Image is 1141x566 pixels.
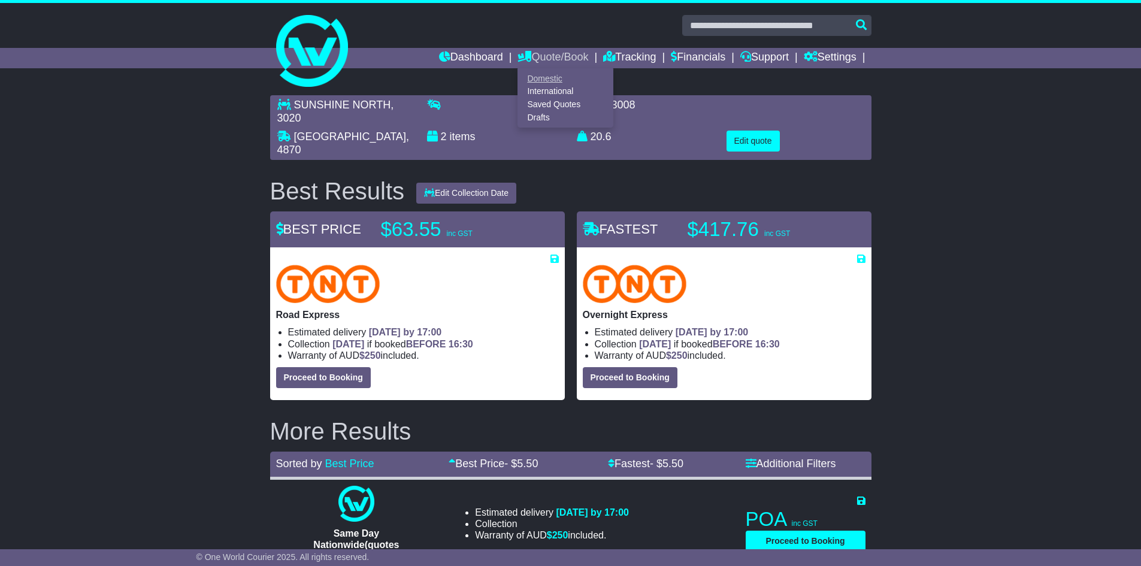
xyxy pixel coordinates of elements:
[504,458,538,470] span: - $
[475,507,629,518] li: Estimated delivery
[764,229,790,238] span: inc GST
[518,111,613,124] a: Drafts
[556,507,629,517] span: [DATE] by 17:00
[671,48,725,68] a: Financials
[639,339,779,349] span: if booked
[518,72,613,85] a: Domestic
[792,519,818,528] span: inc GST
[264,178,411,204] div: Best Results
[676,327,749,337] span: [DATE] by 17:00
[475,518,629,529] li: Collection
[639,339,671,349] span: [DATE]
[313,528,399,561] span: Same Day Nationwide(quotes take 0.5-1 hour)
[746,507,865,531] p: POA
[603,48,656,68] a: Tracking
[369,327,442,337] span: [DATE] by 17:00
[662,458,683,470] span: 5.50
[294,99,391,111] span: SUNSHINE NORTH
[552,530,568,540] span: 250
[755,339,780,349] span: 16:30
[608,458,683,470] a: Fastest- $5.50
[650,458,683,470] span: - $
[359,350,381,361] span: $
[288,326,559,338] li: Estimated delivery
[277,99,394,124] span: , 3020
[727,131,780,152] button: Edit quote
[583,222,658,237] span: FASTEST
[381,217,531,241] p: $63.55
[518,85,613,98] a: International
[338,486,374,522] img: One World Courier: Same Day Nationwide(quotes take 0.5-1 hour)
[666,350,688,361] span: $
[365,350,381,361] span: 250
[547,530,568,540] span: $
[746,531,865,552] button: Proceed to Booking
[517,458,538,470] span: 5.50
[288,350,559,361] li: Warranty of AUD included.
[276,265,380,303] img: TNT Domestic: Road Express
[439,48,503,68] a: Dashboard
[441,131,447,143] span: 2
[406,339,446,349] span: BEFORE
[277,131,409,156] span: , 4870
[196,552,370,562] span: © One World Courier 2025. All rights reserved.
[276,309,559,320] p: Road Express
[595,326,865,338] li: Estimated delivery
[595,338,865,350] li: Collection
[288,338,559,350] li: Collection
[475,529,629,541] li: Warranty of AUD included.
[583,367,677,388] button: Proceed to Booking
[294,131,406,143] span: [GEOGRAPHIC_DATA]
[325,458,374,470] a: Best Price
[591,131,612,143] span: 20.6
[276,367,371,388] button: Proceed to Booking
[804,48,856,68] a: Settings
[671,350,688,361] span: 250
[450,131,476,143] span: items
[416,183,516,204] button: Edit Collection Date
[276,458,322,470] span: Sorted by
[583,309,865,320] p: Overnight Express
[276,222,361,237] span: BEST PRICE
[713,339,753,349] span: BEFORE
[740,48,789,68] a: Support
[518,98,613,111] a: Saved Quotes
[517,68,613,128] div: Quote/Book
[449,458,538,470] a: Best Price- $5.50
[583,265,687,303] img: TNT Domestic: Overnight Express
[517,48,588,68] a: Quote/Book
[746,458,836,470] a: Additional Filters
[449,339,473,349] span: 16:30
[270,418,871,444] h2: More Results
[332,339,364,349] span: [DATE]
[595,350,865,361] li: Warranty of AUD included.
[332,339,473,349] span: if booked
[447,229,473,238] span: inc GST
[688,217,837,241] p: $417.76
